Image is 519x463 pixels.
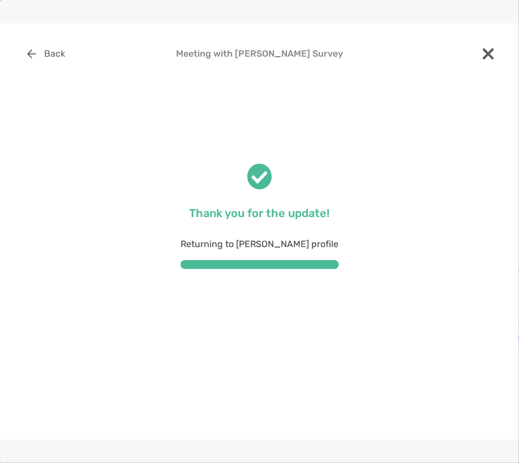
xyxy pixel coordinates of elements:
[181,206,339,220] p: Thank you for the update!
[18,41,74,66] button: Back
[483,48,494,60] img: close modal
[247,164,272,190] img: check success
[181,237,339,251] p: Returning to [PERSON_NAME] profile
[27,49,36,58] img: button icon
[18,48,501,59] h4: Meeting with [PERSON_NAME] Survey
